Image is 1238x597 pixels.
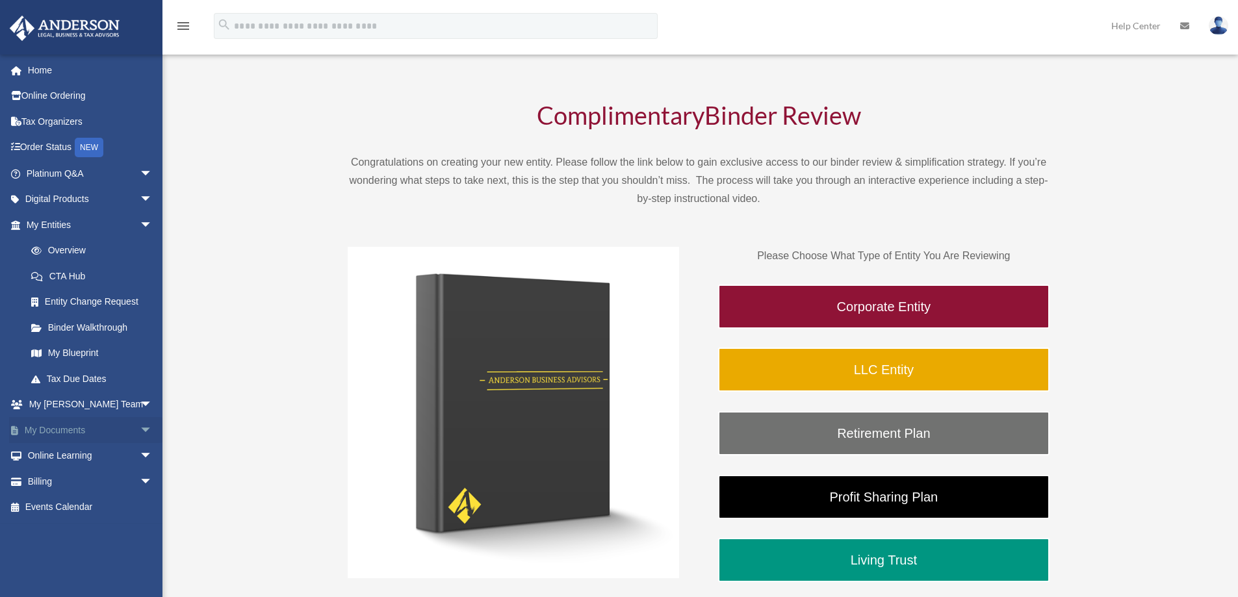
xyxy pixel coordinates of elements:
a: menu [175,23,191,34]
span: arrow_drop_down [140,443,166,470]
a: My Blueprint [18,340,172,366]
a: Corporate Entity [718,285,1050,329]
img: User Pic [1209,16,1228,35]
a: Overview [18,238,172,264]
a: Billingarrow_drop_down [9,468,172,494]
a: Platinum Q&Aarrow_drop_down [9,160,172,186]
span: arrow_drop_down [140,392,166,418]
a: Home [9,57,172,83]
a: My Entitiesarrow_drop_down [9,212,172,238]
img: Anderson Advisors Platinum Portal [6,16,123,41]
a: Living Trust [718,538,1050,582]
a: Online Ordering [9,83,172,109]
a: Entity Change Request [18,289,172,315]
a: Tax Organizers [9,108,172,134]
span: arrow_drop_down [140,417,166,444]
span: arrow_drop_down [140,212,166,238]
a: LLC Entity [718,348,1050,392]
div: NEW [75,138,103,157]
i: search [217,18,231,32]
p: Congratulations on creating your new entity. Please follow the link below to gain exclusive acces... [348,153,1050,208]
a: Tax Due Dates [18,366,172,392]
a: Online Learningarrow_drop_down [9,443,172,469]
a: My Documentsarrow_drop_down [9,417,172,443]
a: Order StatusNEW [9,134,172,161]
a: Digital Productsarrow_drop_down [9,186,172,212]
a: Binder Walkthrough [18,314,166,340]
a: Profit Sharing Plan [718,475,1050,519]
span: Binder Review [704,100,861,130]
a: Events Calendar [9,494,172,520]
span: arrow_drop_down [140,468,166,495]
span: arrow_drop_down [140,160,166,187]
span: Complimentary [537,100,704,130]
span: arrow_drop_down [140,186,166,213]
a: CTA Hub [18,263,172,289]
a: My [PERSON_NAME] Teamarrow_drop_down [9,392,172,418]
a: Retirement Plan [718,411,1050,455]
i: menu [175,18,191,34]
p: Please Choose What Type of Entity You Are Reviewing [718,247,1050,265]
